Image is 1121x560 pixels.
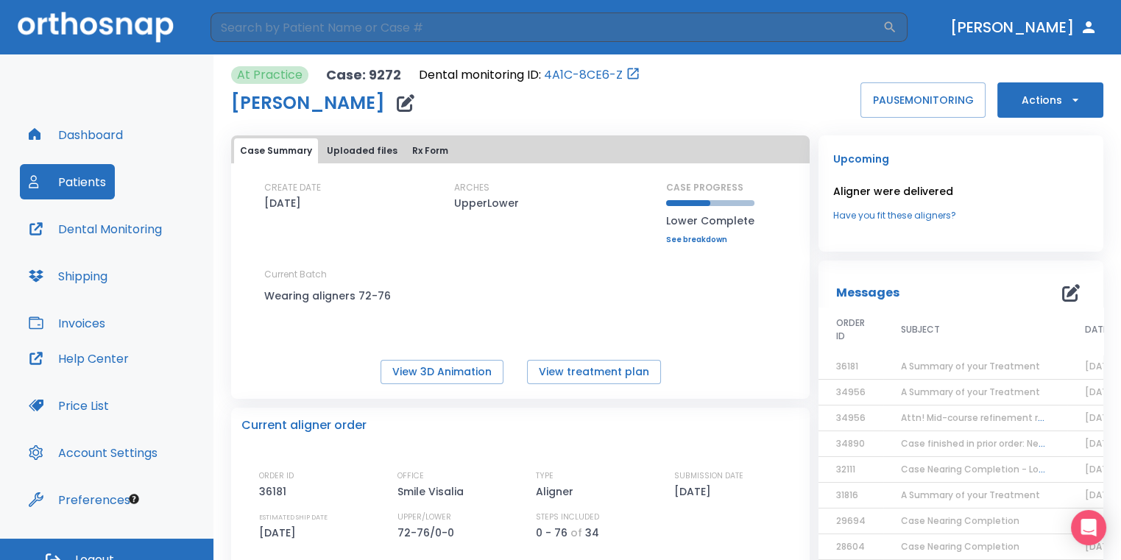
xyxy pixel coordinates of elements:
[536,511,599,524] p: STEPS INCLUDED
[674,483,716,500] p: [DATE]
[836,437,865,450] span: 34890
[666,212,754,230] p: Lower Complete
[944,14,1103,40] button: [PERSON_NAME]
[1085,489,1117,501] span: [DATE]
[536,483,579,500] p: Aligner
[397,483,469,500] p: Smile Visalia
[454,194,519,212] p: UpperLower
[454,181,489,194] p: ARCHES
[585,524,599,542] p: 34
[20,482,139,517] button: Preferences
[836,489,858,501] span: 31816
[234,138,318,163] button: Case Summary
[259,483,291,500] p: 36181
[321,138,403,163] button: Uploaded files
[544,66,623,84] a: 4A1C-8CE6-Z
[20,164,115,199] button: Patients
[264,268,397,281] p: Current Batch
[666,235,754,244] a: See breakdown
[901,411,1072,424] span: Attn! Mid-course refinement required
[1085,386,1117,398] span: [DATE]
[527,360,661,384] button: View treatment plan
[18,12,174,42] img: Orthosnap
[901,386,1040,398] span: A Summary of your Treatment
[241,417,367,434] p: Current aligner order
[1085,323,1108,336] span: DATE
[833,150,1089,168] p: Upcoming
[20,341,138,376] button: Help Center
[901,323,940,336] span: SUBJECT
[211,13,883,42] input: Search by Patient Name or Case #
[1071,510,1106,545] div: Open Intercom Messenger
[264,194,301,212] p: [DATE]
[836,386,866,398] span: 34956
[20,388,118,423] button: Price List
[397,469,424,483] p: OFFICE
[536,469,554,483] p: TYPE
[1085,437,1117,450] span: [DATE]
[234,138,807,163] div: tabs
[127,492,141,506] div: Tooltip anchor
[570,524,582,542] p: of
[264,181,321,194] p: CREATE DATE
[397,524,459,542] p: 72-76/0-0
[901,540,1019,553] span: Case Nearing Completion
[901,514,1019,527] span: Case Nearing Completion
[20,117,132,152] button: Dashboard
[259,469,294,483] p: ORDER ID
[259,511,328,524] p: ESTIMATED SHIP DATE
[860,82,986,118] button: PAUSEMONITORING
[1085,463,1117,475] span: [DATE]
[20,258,116,294] button: Shipping
[381,360,503,384] button: View 3D Animation
[901,463,1055,475] span: Case Nearing Completion - Lower
[536,524,567,542] p: 0 - 76
[833,182,1089,200] p: Aligner were delivered
[836,540,865,553] span: 28604
[836,360,858,372] span: 36181
[836,411,866,424] span: 34956
[237,66,303,84] p: At Practice
[20,435,166,470] button: Account Settings
[674,469,743,483] p: SUBMISSION DATE
[836,514,866,527] span: 29694
[833,209,1089,222] a: Have you fit these aligners?
[1085,360,1117,372] span: [DATE]
[666,181,754,194] p: CASE PROGRESS
[1085,540,1117,553] span: [DATE]
[901,360,1040,372] span: A Summary of your Treatment
[836,316,866,343] span: ORDER ID
[20,211,171,247] button: Dental Monitoring
[836,463,855,475] span: 32111
[836,284,899,302] p: Messages
[259,524,301,542] p: [DATE]
[326,66,401,84] p: Case: 9272
[264,287,397,305] p: Wearing aligners 72-76
[397,511,451,524] p: UPPER/LOWER
[997,82,1103,118] button: Actions
[901,489,1040,501] span: A Summary of your Treatment
[419,66,541,84] p: Dental monitoring ID:
[406,138,454,163] button: Rx Form
[419,66,640,84] div: Open patient in dental monitoring portal
[231,94,385,112] h1: [PERSON_NAME]
[1085,411,1117,424] span: [DATE]
[20,305,114,341] button: Invoices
